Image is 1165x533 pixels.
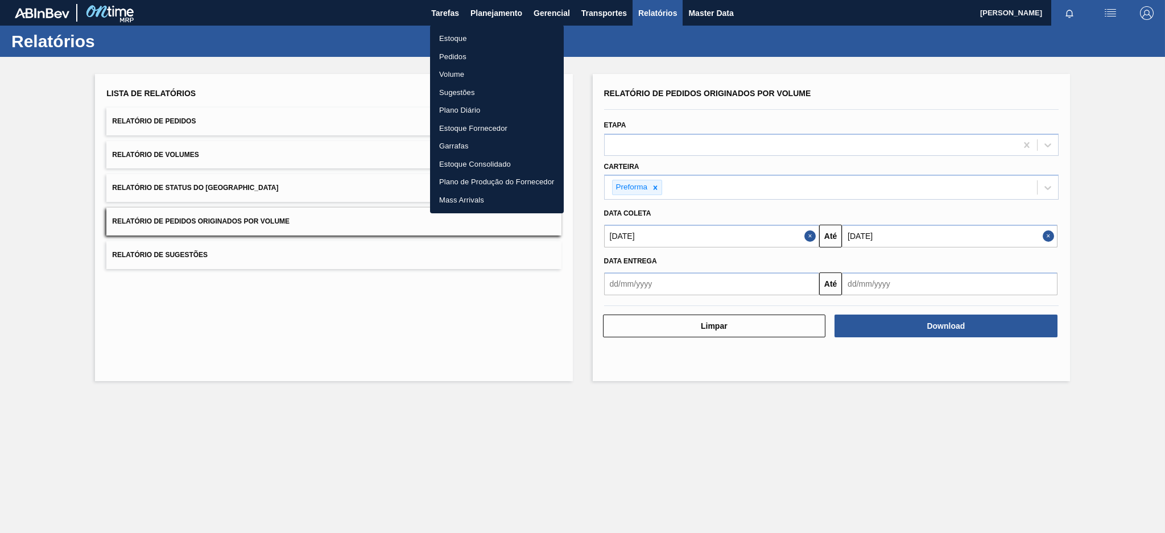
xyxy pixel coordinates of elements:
a: Plano Diário [430,101,564,119]
a: Pedidos [430,48,564,66]
a: Mass Arrivals [430,191,564,209]
a: Sugestões [430,84,564,102]
a: Garrafas [430,137,564,155]
a: Plano de Produção do Fornecedor [430,173,564,191]
a: Estoque [430,30,564,48]
a: Estoque Fornecedor [430,119,564,138]
a: Volume [430,65,564,84]
a: Estoque Consolidado [430,155,564,173]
